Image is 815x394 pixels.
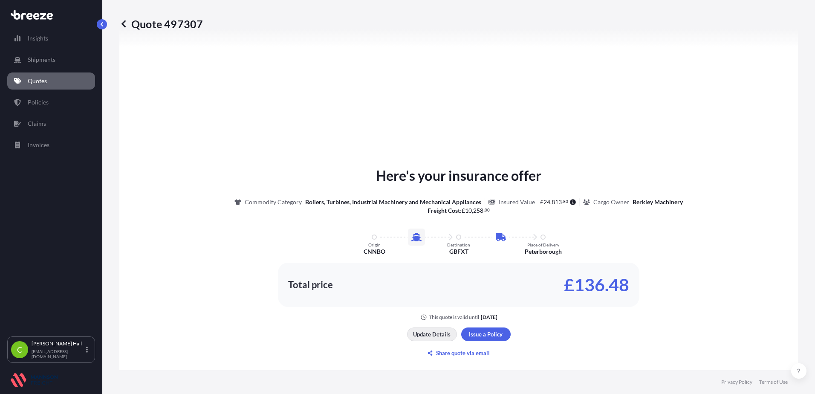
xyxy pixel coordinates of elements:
p: Here's your insurance offer [376,165,541,186]
p: Boilers, Turbines, Industrial Machinery and Mechanical Appliances [305,198,481,206]
a: Claims [7,115,95,132]
p: Cargo Owner [593,198,629,206]
a: Policies [7,94,95,111]
button: Share quote via email [407,346,511,360]
p: This quote is valid until [429,314,479,321]
span: , [550,199,552,205]
p: Destination [447,242,470,247]
span: 24 [543,199,550,205]
span: £ [540,199,543,205]
p: GBFXT [449,247,468,256]
p: Invoices [28,141,49,149]
a: Invoices [7,136,95,154]
p: Quotes [28,77,47,85]
span: , [472,208,473,214]
p: : [428,206,490,215]
p: Claims [28,119,46,128]
p: Insights [28,34,48,43]
p: [DATE] [481,314,497,321]
p: [PERSON_NAME] Hall [32,340,84,347]
p: Place of Delivery [527,242,559,247]
p: Insured Value [499,198,535,206]
span: 813 [552,199,562,205]
p: Policies [28,98,49,107]
p: Update Details [413,330,451,339]
a: Insights [7,30,95,47]
b: Freight Cost [428,207,460,214]
p: Commodity Category [245,198,302,206]
span: 80 [563,200,568,203]
p: Share quote via email [436,349,490,357]
p: Issue a Policy [469,330,503,339]
span: £ [462,208,465,214]
a: Quotes [7,72,95,90]
p: Berkley Machinery [633,198,683,206]
p: Shipments [28,55,55,64]
a: Shipments [7,51,95,68]
p: [EMAIL_ADDRESS][DOMAIN_NAME] [32,349,84,359]
span: 10 [465,208,472,214]
button: Issue a Policy [461,327,511,341]
p: Origin [368,242,381,247]
a: Terms of Use [759,379,788,385]
p: CNNBO [364,247,385,256]
a: Privacy Policy [721,379,752,385]
button: Update Details [407,327,457,341]
p: £136.48 [564,278,629,292]
img: organization-logo [11,373,58,387]
p: Total price [288,281,333,289]
p: Quote 497307 [119,17,203,31]
span: 258 [473,208,483,214]
span: 00 [485,209,490,211]
span: . [484,209,485,211]
p: Peterborough [525,247,562,256]
span: C [17,345,22,354]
